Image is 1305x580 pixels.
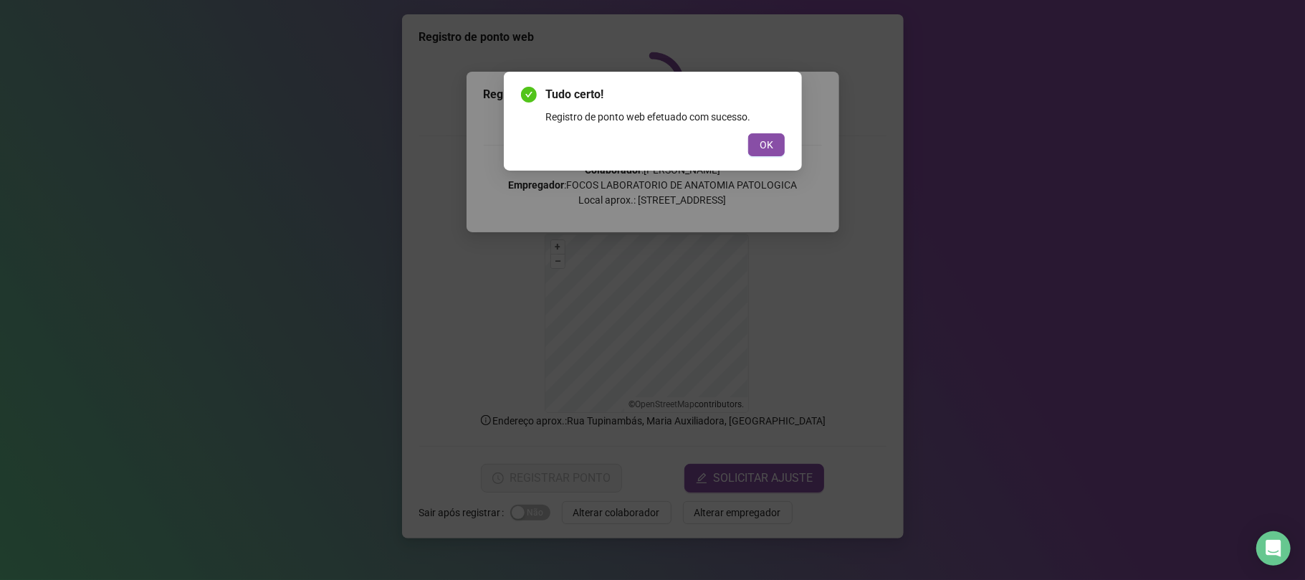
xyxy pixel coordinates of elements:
span: Tudo certo! [545,86,785,103]
div: Registro de ponto web efetuado com sucesso. [545,109,785,125]
button: OK [748,133,785,156]
div: Open Intercom Messenger [1256,531,1291,566]
span: check-circle [521,87,537,103]
span: OK [760,137,773,153]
